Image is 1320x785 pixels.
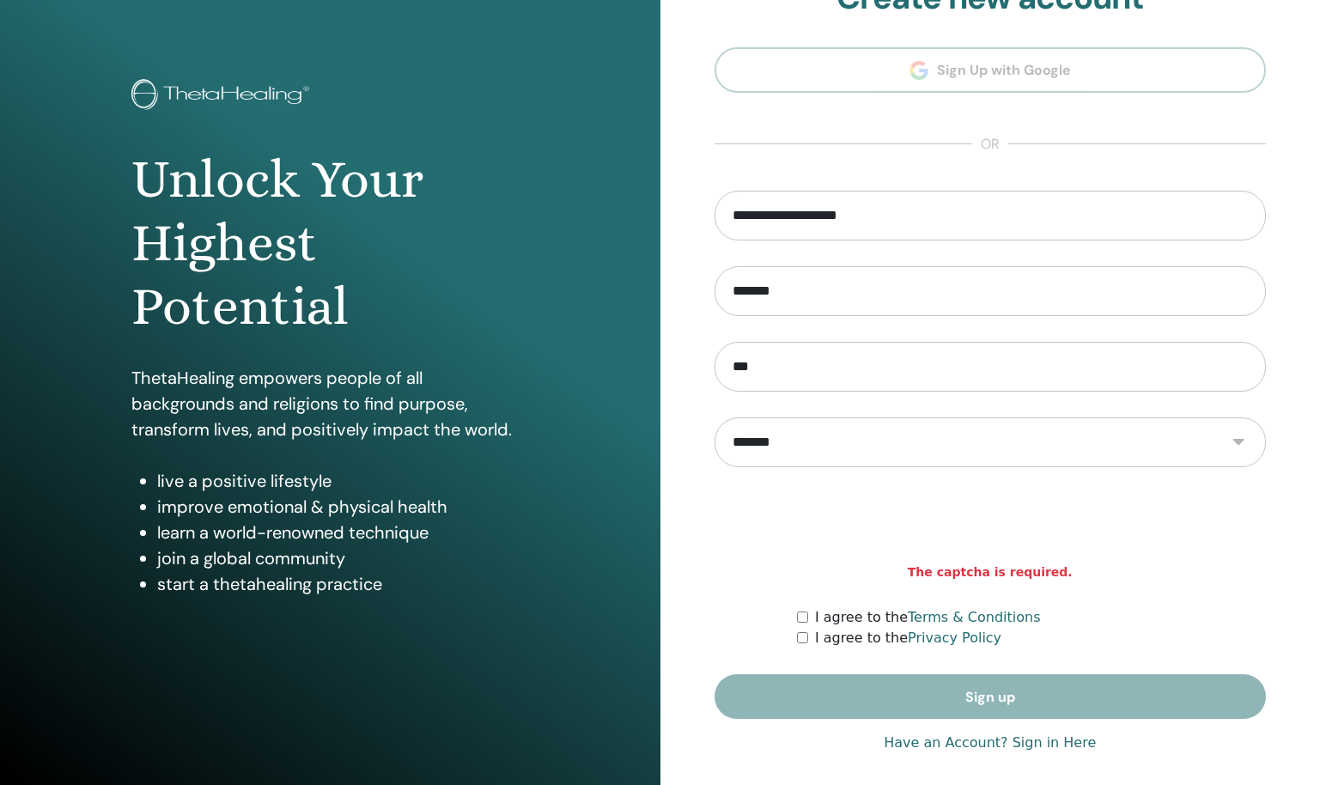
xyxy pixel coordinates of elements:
a: Have an Account? Sign in Here [884,733,1096,753]
span: or [972,134,1008,155]
li: improve emotional & physical health [157,494,528,520]
li: join a global community [157,545,528,571]
p: ThetaHealing empowers people of all backgrounds and religions to find purpose, transform lives, a... [131,365,528,442]
label: I agree to the [815,607,1041,628]
li: live a positive lifestyle [157,468,528,494]
strong: The captcha is required. [908,563,1073,581]
h1: Unlock Your Highest Potential [131,148,528,339]
iframe: reCAPTCHA [860,493,1121,560]
li: start a thetahealing practice [157,571,528,597]
a: Privacy Policy [908,630,1001,646]
li: learn a world-renowned technique [157,520,528,545]
label: I agree to the [815,628,1001,648]
a: Terms & Conditions [908,609,1040,625]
